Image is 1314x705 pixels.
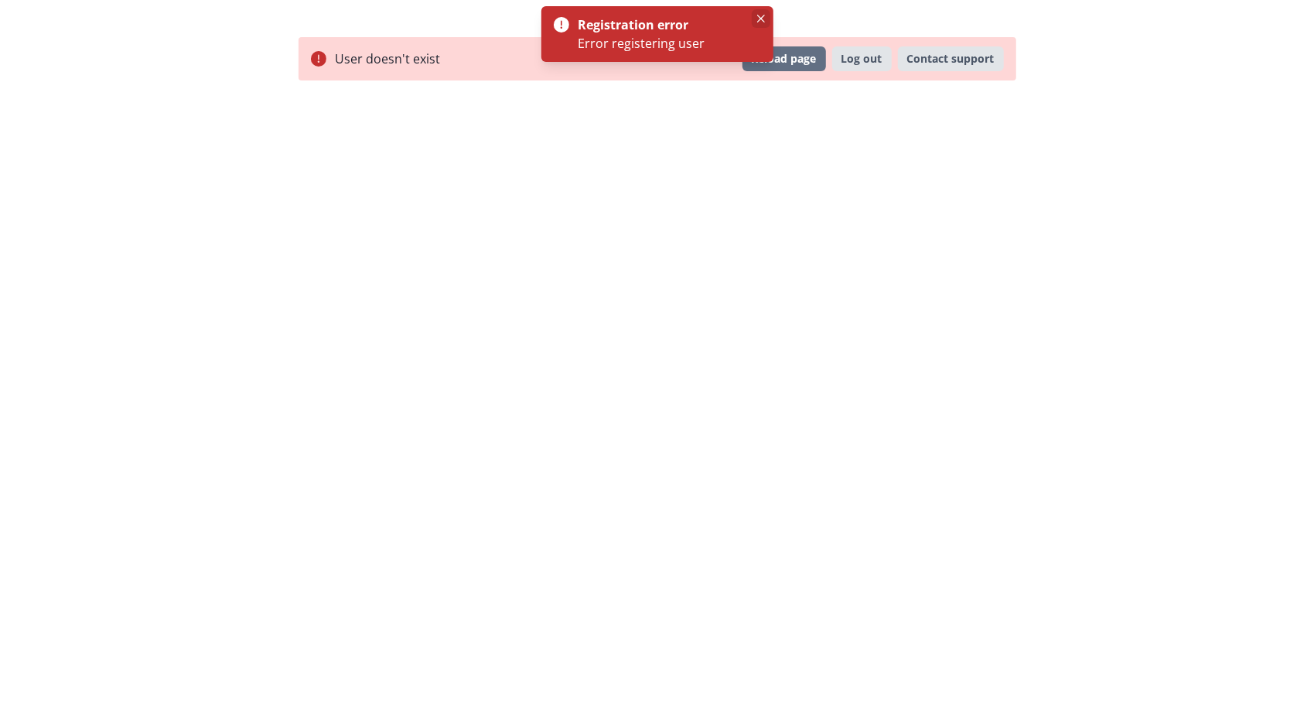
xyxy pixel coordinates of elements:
button: Log out [832,46,892,71]
div: Error registering user [579,34,749,53]
p: User doesn't exist [336,50,441,68]
a: Contact support [898,46,1004,71]
div: Registration error [579,15,742,34]
button: Reload page [742,46,826,71]
button: Close [752,9,770,28]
